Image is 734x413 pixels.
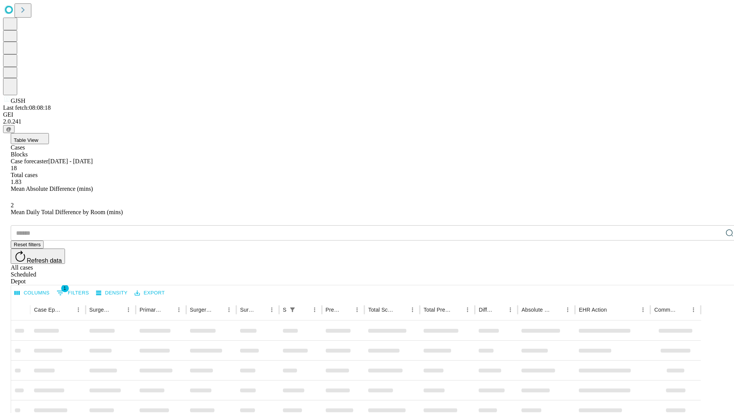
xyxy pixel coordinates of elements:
button: Export [133,287,167,299]
div: 2.0.241 [3,118,731,125]
div: Predicted In Room Duration [326,307,341,313]
button: Show filters [287,304,298,315]
span: 2 [11,202,14,208]
div: EHR Action [579,307,607,313]
span: [DATE] - [DATE] [48,158,93,164]
div: Scheduled In Room Duration [283,307,286,313]
button: Sort [677,304,688,315]
button: Sort [494,304,505,315]
div: Absolute Difference [521,307,551,313]
span: Reset filters [14,242,41,247]
button: Menu [123,304,134,315]
div: 1 active filter [287,304,298,315]
button: Sort [607,304,618,315]
span: @ [6,126,11,132]
span: Case forecaster [11,158,48,164]
button: Menu [352,304,362,315]
button: Select columns [13,287,52,299]
div: Comments [654,307,676,313]
button: Sort [256,304,266,315]
button: Sort [552,304,562,315]
button: Menu [174,304,184,315]
span: Table View [14,137,38,143]
span: Mean Absolute Difference (mins) [11,185,93,192]
div: Surgeon Name [89,307,112,313]
div: Difference [479,307,494,313]
button: Table View [11,133,49,144]
button: Sort [299,304,309,315]
span: 1 [61,285,69,292]
button: Sort [451,304,462,315]
span: Total cases [11,172,37,178]
button: Show filters [55,287,91,299]
span: 18 [11,165,17,171]
button: Menu [266,304,277,315]
button: Density [94,287,130,299]
span: Last fetch: 08:08:18 [3,104,51,111]
button: Sort [396,304,407,315]
button: Menu [688,304,699,315]
button: Sort [213,304,224,315]
button: Menu [638,304,648,315]
button: Menu [505,304,516,315]
div: GEI [3,111,731,118]
div: Surgery Name [190,307,212,313]
span: 1.83 [11,179,21,185]
span: Mean Daily Total Difference by Room (mins) [11,209,123,215]
button: Sort [62,304,73,315]
button: Sort [341,304,352,315]
button: Menu [224,304,234,315]
button: Menu [562,304,573,315]
button: Menu [407,304,418,315]
div: Case Epic Id [34,307,62,313]
button: Menu [73,304,84,315]
button: Menu [309,304,320,315]
div: Total Scheduled Duration [368,307,396,313]
button: Sort [112,304,123,315]
div: Total Predicted Duration [424,307,451,313]
button: Reset filters [11,241,44,249]
button: @ [3,125,15,133]
span: Refresh data [27,257,62,264]
div: Primary Service [140,307,162,313]
button: Sort [163,304,174,315]
span: GJSH [11,98,25,104]
button: Refresh data [11,249,65,264]
div: Surgery Date [240,307,255,313]
button: Menu [462,304,473,315]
